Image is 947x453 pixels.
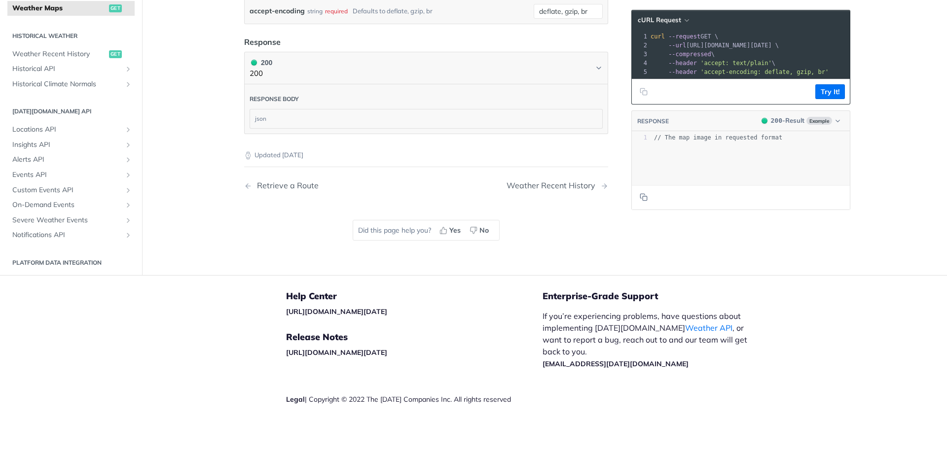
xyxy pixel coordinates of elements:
[543,290,773,302] h5: Enterprise-Grade Support
[244,150,608,160] p: Updated [DATE]
[12,64,122,74] span: Historical API
[685,323,732,333] a: Weather API
[668,60,697,67] span: --header
[250,95,299,103] div: Response body
[286,394,543,404] div: | Copyright © 2022 The [DATE] Companies Inc. All rights reserved
[12,125,122,135] span: Locations API
[651,60,775,67] span: \
[651,33,665,40] span: curl
[109,50,122,58] span: get
[252,181,319,190] div: Retrieve a Route
[244,181,400,190] a: Previous Page: Retrieve a Route
[7,258,135,267] h2: Platform DATA integration
[244,171,608,200] nav: Pagination Controls
[668,42,686,49] span: --url
[250,57,603,79] button: 200 200200
[286,290,543,302] h5: Help Center
[353,220,500,241] div: Did this page help you?
[307,4,323,18] div: string
[700,69,829,75] span: 'accept-encoding: deflate, gzip, br'
[12,140,122,150] span: Insights API
[668,69,697,75] span: --header
[7,32,135,40] h2: Historical Weather
[757,116,845,126] button: 200200-ResultExample
[124,156,132,164] button: Show subpages for Alerts API
[654,134,782,141] span: // The map image in requested format
[286,348,387,357] a: [URL][DOMAIN_NAME][DATE]
[595,64,603,72] svg: Chevron
[7,183,135,198] a: Custom Events APIShow subpages for Custom Events API
[286,331,543,343] h5: Release Notes
[466,223,494,238] button: No
[7,198,135,212] a: On-Demand EventsShow subpages for On-Demand Events
[637,116,669,126] button: RESPONSE
[250,68,272,79] p: 200
[632,59,649,68] div: 4
[632,68,649,76] div: 5
[325,4,348,18] div: required
[251,60,257,66] span: 200
[543,359,689,368] a: [EMAIL_ADDRESS][DATE][DOMAIN_NAME]
[436,223,466,238] button: Yes
[668,51,711,58] span: --compressed
[7,77,135,92] a: Historical Climate NormalsShow subpages for Historical Climate Normals
[12,155,122,165] span: Alerts API
[12,49,107,59] span: Weather Recent History
[244,36,281,48] div: Response
[762,118,767,124] span: 200
[806,117,832,125] span: Example
[124,216,132,224] button: Show subpages for Severe Weather Events
[771,116,804,126] div: - Result
[286,307,387,316] a: [URL][DOMAIN_NAME][DATE]
[124,126,132,134] button: Show subpages for Locations API
[124,186,132,194] button: Show subpages for Custom Events API
[632,134,647,142] div: 1
[7,228,135,243] a: Notifications APIShow subpages for Notifications API
[124,141,132,149] button: Show subpages for Insights API
[651,42,779,49] span: [URL][DOMAIN_NAME][DATE] \
[7,1,135,16] a: Weather Mapsget
[286,395,305,404] a: Legal
[124,65,132,73] button: Show subpages for Historical API
[109,4,122,12] span: get
[353,4,433,18] div: Defaults to deflate, gzip, br
[7,168,135,182] a: Events APIShow subpages for Events API
[12,230,122,240] span: Notifications API
[12,185,122,195] span: Custom Events API
[479,225,489,236] span: No
[507,181,600,190] div: Weather Recent History
[250,57,272,68] div: 200
[651,33,718,40] span: GET \
[7,62,135,76] a: Historical APIShow subpages for Historical API
[507,181,608,190] a: Next Page: Weather Recent History
[632,41,649,50] div: 2
[543,310,758,369] p: If you’re experiencing problems, have questions about implementing [DATE][DOMAIN_NAME] , or want ...
[12,79,122,89] span: Historical Climate Normals
[12,3,107,13] span: Weather Maps
[637,84,651,99] button: Copy to clipboard
[7,138,135,152] a: Insights APIShow subpages for Insights API
[7,122,135,137] a: Locations APIShow subpages for Locations API
[12,200,122,210] span: On-Demand Events
[7,107,135,116] h2: [DATE][DOMAIN_NAME] API
[634,15,692,25] button: cURL Request
[12,215,122,225] span: Severe Weather Events
[651,51,715,58] span: \
[124,80,132,88] button: Show subpages for Historical Climate Normals
[815,84,845,99] button: Try It!
[7,213,135,228] a: Severe Weather EventsShow subpages for Severe Weather Events
[771,117,782,124] span: 200
[668,33,700,40] span: --request
[7,47,135,62] a: Weather Recent Historyget
[449,225,461,236] span: Yes
[124,231,132,239] button: Show subpages for Notifications API
[637,190,651,205] button: Copy to clipboard
[124,201,132,209] button: Show subpages for On-Demand Events
[250,109,602,128] div: json
[632,50,649,59] div: 3
[244,84,608,134] div: 200 200200
[250,4,305,18] label: accept-encoding
[124,171,132,179] button: Show subpages for Events API
[700,60,772,67] span: 'accept: text/plain'
[12,170,122,180] span: Events API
